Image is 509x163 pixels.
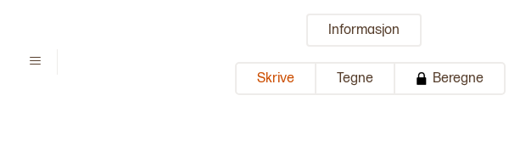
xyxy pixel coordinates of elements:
[235,62,316,110] a: Skrive
[395,62,506,110] a: Beregne
[395,62,506,95] button: Beregne
[235,62,316,95] button: Skrive
[316,62,395,110] a: Tegne
[306,14,422,47] button: Informasjon
[316,62,395,95] button: Tegne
